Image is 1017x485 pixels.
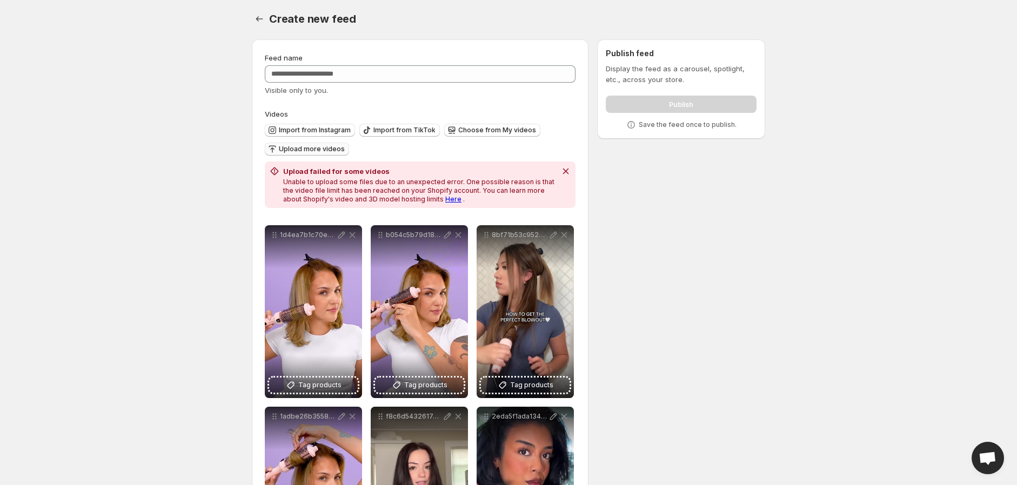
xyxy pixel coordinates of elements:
[404,380,447,390] span: Tag products
[371,225,468,398] div: b054c5b79d184068af1fcee08922d5d9HD-720p-45Mbps-35944925Tag products
[359,124,440,137] button: Import from TikTok
[265,86,328,95] span: Visible only to you.
[558,164,573,179] button: Dismiss notification
[265,124,355,137] button: Import from Instagram
[375,378,464,393] button: Tag products
[280,231,336,239] p: 1d4ea7b1c70e4cff839e0517a3f9e7f4HD-720p-45Mbps-35944927
[444,124,540,137] button: Choose from My videos
[279,145,345,153] span: Upload more videos
[606,48,757,59] h2: Publish feed
[477,225,574,398] div: 8bf71b53c9524bd48e34d773e4685fd3HD-1080p-25Mbps-39209214 1Tag products
[492,231,548,239] p: 8bf71b53c9524bd48e34d773e4685fd3HD-1080p-25Mbps-39209214 1
[639,120,737,129] p: Save the feed once to publish.
[252,11,267,26] button: Settings
[265,53,303,62] span: Feed name
[373,126,436,134] span: Import from TikTok
[458,126,536,134] span: Choose from My videos
[280,412,336,421] p: 1adbe26b355840c0a1e427bafa459716HD-720p-45Mbps-35944926
[265,143,349,156] button: Upload more videos
[283,178,556,204] p: Unable to upload some files due to an unexpected error. One possible reason is that the video fil...
[279,126,351,134] span: Import from Instagram
[445,195,461,203] a: Here
[510,380,553,390] span: Tag products
[283,166,556,177] h2: Upload failed for some videos
[269,12,356,25] span: Create new feed
[269,378,358,393] button: Tag products
[481,378,570,393] button: Tag products
[972,442,1004,474] a: Open chat
[606,63,757,85] p: Display the feed as a carousel, spotlight, etc., across your store.
[386,231,442,239] p: b054c5b79d184068af1fcee08922d5d9HD-720p-45Mbps-35944925
[386,412,442,421] p: f8c6d54326174a959320cf3eb323c5acHD-1080p-33Mbps-39209213
[492,412,548,421] p: 2eda5f1ada134a74a16ffcfa9f8e7146HD-1080p-25Mbps-39208695
[265,225,362,398] div: 1d4ea7b1c70e4cff839e0517a3f9e7f4HD-720p-45Mbps-35944927Tag products
[298,380,342,390] span: Tag products
[265,110,288,118] span: Videos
